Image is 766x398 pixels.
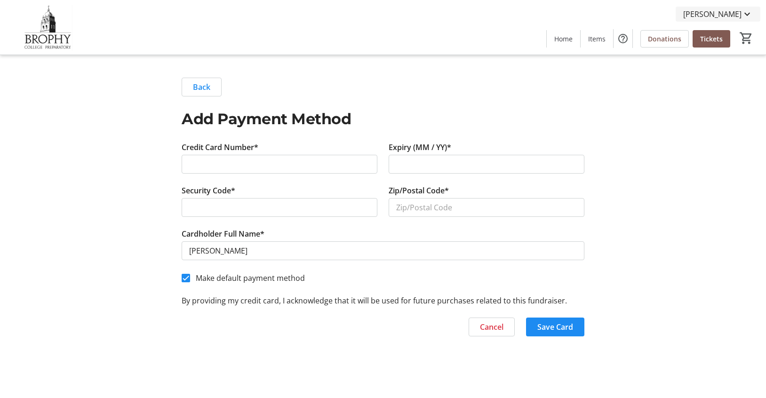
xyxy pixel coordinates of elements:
[693,30,730,48] a: Tickets
[396,159,577,170] iframe: Secure expiration date input frame
[182,142,258,153] label: Credit Card Number*
[700,34,723,44] span: Tickets
[554,34,573,44] span: Home
[389,185,449,196] label: Zip/Postal Code*
[389,198,584,217] input: Zip/Postal Code
[537,321,573,333] span: Save Card
[6,4,89,51] img: Brophy College Preparatory 's Logo
[182,295,584,306] p: By providing my credit card, I acknowledge that it will be used for future purchases related to t...
[182,78,222,96] a: Back
[547,30,580,48] a: Home
[190,272,305,284] label: Make default payment method
[189,159,370,170] iframe: Secure card number input frame
[614,29,632,48] button: Help
[189,202,370,213] iframe: Secure CVC input frame
[526,318,584,336] button: Save Card
[588,34,606,44] span: Items
[182,185,235,196] label: Security Code*
[480,321,503,333] span: Cancel
[182,241,584,260] input: Card Holder Name
[389,142,451,153] label: Expiry (MM / YY)*
[182,108,584,130] h1: Add Payment Method
[738,30,755,47] button: Cart
[469,318,515,336] a: Cancel
[581,30,613,48] a: Items
[683,8,742,20] span: [PERSON_NAME]
[193,81,210,93] span: Back
[676,7,760,22] button: [PERSON_NAME]
[648,34,681,44] span: Donations
[640,30,689,48] a: Donations
[182,228,264,239] label: Cardholder Full Name*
